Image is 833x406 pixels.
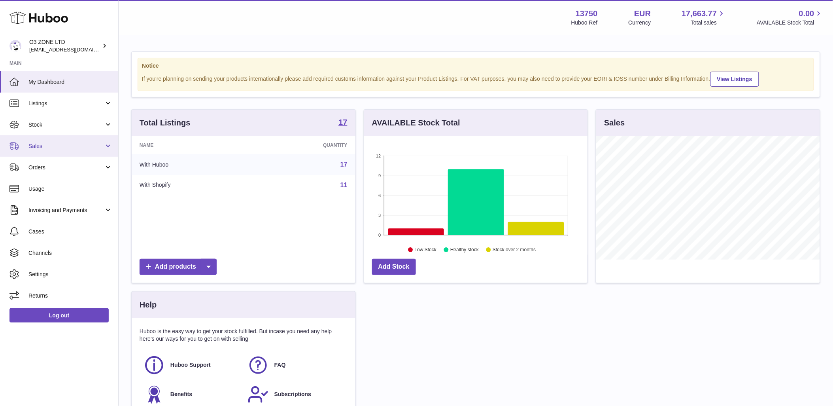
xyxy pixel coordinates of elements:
[378,213,381,218] text: 3
[9,308,109,323] a: Log out
[247,355,344,376] a: FAQ
[757,19,824,27] span: AVAILABLE Stock Total
[682,8,726,27] a: 17,663.77 Total sales
[710,72,759,87] a: View Listings
[140,300,157,310] h3: Help
[604,118,625,128] h3: Sales
[142,62,810,70] strong: Notice
[378,173,381,178] text: 9
[338,118,347,126] strong: 17
[140,118,191,128] h3: Total Listings
[378,233,381,237] text: 0
[28,121,104,129] span: Stock
[634,8,651,19] strong: EUR
[28,164,104,171] span: Orders
[28,185,112,193] span: Usage
[799,8,814,19] span: 0.00
[28,207,104,214] span: Invoicing and Payments
[247,384,344,405] a: Subscriptions
[28,292,112,300] span: Returns
[691,19,726,27] span: Total sales
[493,247,536,253] text: Stock over 2 months
[140,259,217,275] a: Add products
[132,154,252,175] td: With Huboo
[252,136,355,154] th: Quantity
[415,247,437,253] text: Low Stock
[629,19,651,27] div: Currency
[372,118,460,128] h3: AVAILABLE Stock Total
[757,8,824,27] a: 0.00 AVAILABLE Stock Total
[682,8,717,19] span: 17,663.77
[132,175,252,195] td: With Shopify
[170,361,211,369] span: Huboo Support
[9,40,21,52] img: hello@o3zoneltd.co.uk
[274,361,286,369] span: FAQ
[144,384,240,405] a: Benefits
[571,19,598,27] div: Huboo Ref
[28,100,104,107] span: Listings
[576,8,598,19] strong: 13750
[338,118,347,128] a: 17
[340,182,348,188] a: 11
[340,161,348,168] a: 17
[142,70,810,87] div: If you're planning on sending your products internationally please add required customs informati...
[140,328,348,343] p: Huboo is the easy way to get your stock fulfilled. But incase you need any help here's our ways f...
[376,154,381,158] text: 12
[274,391,311,398] span: Subscriptions
[450,247,479,253] text: Healthy stock
[28,228,112,235] span: Cases
[372,259,416,275] a: Add Stock
[29,38,100,53] div: O3 ZONE LTD
[144,355,240,376] a: Huboo Support
[28,249,112,257] span: Channels
[28,142,104,150] span: Sales
[132,136,252,154] th: Name
[29,46,116,53] span: [EMAIL_ADDRESS][DOMAIN_NAME]
[28,78,112,86] span: My Dashboard
[28,271,112,278] span: Settings
[378,193,381,198] text: 6
[170,391,192,398] span: Benefits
